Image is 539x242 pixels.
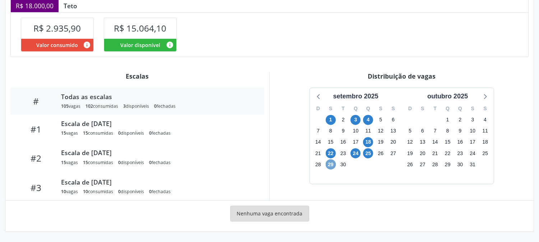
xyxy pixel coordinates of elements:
[61,93,254,101] div: Todas as escalas
[479,103,492,114] div: S
[149,159,152,166] span: 0
[313,159,323,169] span: domingo, 28 de setembro de 2025
[424,92,471,101] div: outubro 2025
[154,103,157,109] span: 0
[480,126,490,136] span: sábado, 11 de outubro de 2025
[61,189,78,195] div: vagas
[405,137,415,147] span: domingo, 12 de outubro de 2025
[363,126,373,136] span: quinta-feira, 11 de setembro de 2025
[61,120,254,127] div: Escala de [DATE]
[350,137,361,147] span: quarta-feira, 17 de setembro de 2025
[418,126,428,136] span: segunda-feira, 6 de outubro de 2025
[387,103,400,114] div: S
[338,159,348,169] span: terça-feira, 30 de setembro de 2025
[83,159,88,166] span: 15
[388,115,398,125] span: sábado, 6 de setembro de 2025
[363,137,373,147] span: quinta-feira, 18 de setembro de 2025
[83,130,88,136] span: 15
[338,126,348,136] span: terça-feira, 9 de setembro de 2025
[61,159,66,166] span: 15
[118,189,144,195] div: disponíveis
[61,178,254,186] div: Escala de [DATE]
[149,130,152,136] span: 0
[120,41,160,49] span: Valor disponível
[326,115,336,125] span: segunda-feira, 1 de setembro de 2025
[454,103,466,114] div: Q
[350,148,361,158] span: quarta-feira, 24 de setembro de 2025
[418,148,428,158] span: segunda-feira, 20 de outubro de 2025
[349,103,362,114] div: Q
[61,130,78,136] div: vagas
[418,159,428,169] span: segunda-feira, 27 de outubro de 2025
[442,126,452,136] span: quarta-feira, 8 de outubro de 2025
[149,189,152,195] span: 0
[326,148,336,158] span: segunda-feira, 22 de setembro de 2025
[36,41,78,49] span: Valor consumido
[15,182,56,193] div: #3
[166,41,174,49] i: Valor disponível para agendamentos feitos para este serviço
[405,126,415,136] span: domingo, 5 de outubro de 2025
[468,159,478,169] span: sexta-feira, 31 de outubro de 2025
[123,103,126,109] span: 3
[61,159,78,166] div: vagas
[350,126,361,136] span: quarta-feira, 10 de setembro de 2025
[85,103,93,109] span: 102
[118,130,144,136] div: disponíveis
[83,189,113,195] div: consumidas
[61,149,254,157] div: Escala de [DATE]
[480,148,490,158] span: sábado, 25 de outubro de 2025
[455,159,465,169] span: quinta-feira, 30 de outubro de 2025
[15,153,56,163] div: #2
[326,159,336,169] span: segunda-feira, 29 de setembro de 2025
[363,148,373,158] span: quinta-feira, 25 de setembro de 2025
[376,115,386,125] span: sexta-feira, 5 de setembro de 2025
[362,103,375,114] div: Q
[430,126,440,136] span: terça-feira, 7 de outubro de 2025
[338,115,348,125] span: terça-feira, 2 de setembro de 2025
[61,103,69,109] span: 105
[326,126,336,136] span: segunda-feira, 8 de setembro de 2025
[442,137,452,147] span: quarta-feira, 15 de outubro de 2025
[123,103,149,109] div: disponíveis
[118,189,121,195] span: 0
[376,148,386,158] span: sexta-feira, 26 de setembro de 2025
[418,137,428,147] span: segunda-feira, 13 de outubro de 2025
[149,159,171,166] div: fechadas
[326,137,336,147] span: segunda-feira, 15 de setembro de 2025
[313,148,323,158] span: domingo, 21 de setembro de 2025
[83,159,113,166] div: consumidas
[313,137,323,147] span: domingo, 14 de setembro de 2025
[61,130,66,136] span: 15
[441,103,454,114] div: Q
[149,130,171,136] div: fechadas
[442,148,452,158] span: quarta-feira, 22 de outubro de 2025
[416,103,429,114] div: S
[363,115,373,125] span: quinta-feira, 4 de setembro de 2025
[61,103,80,109] div: vagas
[59,2,82,10] div: Teto
[118,159,144,166] div: disponíveis
[405,148,415,158] span: domingo, 19 de outubro de 2025
[455,137,465,147] span: quinta-feira, 16 de outubro de 2025
[376,137,386,147] span: sexta-feira, 19 de setembro de 2025
[388,148,398,158] span: sábado, 27 de setembro de 2025
[83,41,91,49] i: Valor consumido por agendamentos feitos para este serviço
[442,159,452,169] span: quarta-feira, 29 de outubro de 2025
[83,189,88,195] span: 10
[468,148,478,158] span: sexta-feira, 24 de outubro de 2025
[83,130,113,136] div: consumidas
[455,126,465,136] span: quinta-feira, 9 de outubro de 2025
[10,72,264,80] div: Escalas
[376,126,386,136] span: sexta-feira, 12 de setembro de 2025
[338,137,348,147] span: terça-feira, 16 de setembro de 2025
[404,103,417,114] div: D
[430,137,440,147] span: terça-feira, 14 de outubro de 2025
[275,72,529,80] div: Distribuição de vagas
[118,130,121,136] span: 0
[480,137,490,147] span: sábado, 18 de outubro de 2025
[455,148,465,158] span: quinta-feira, 23 de outubro de 2025
[324,103,337,114] div: S
[466,103,479,114] div: S
[430,148,440,158] span: terça-feira, 21 de outubro de 2025
[118,159,121,166] span: 0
